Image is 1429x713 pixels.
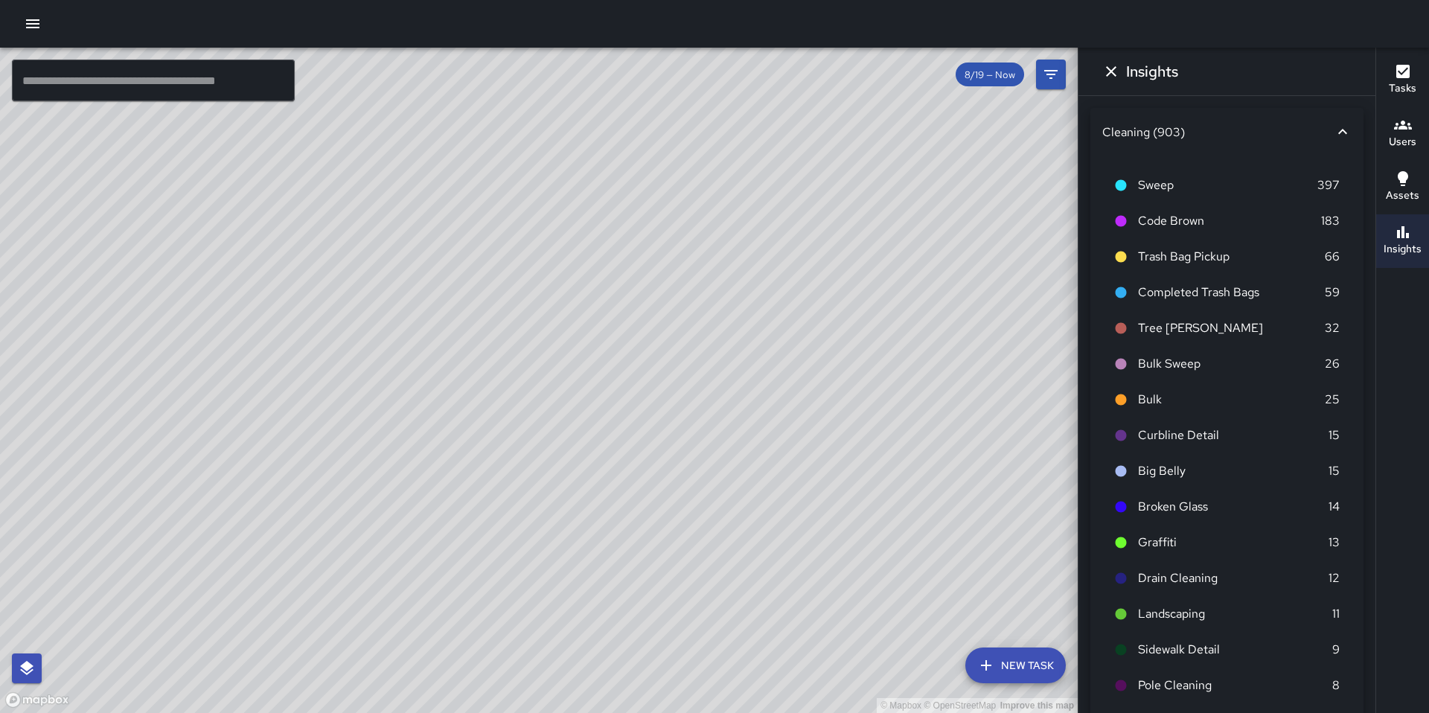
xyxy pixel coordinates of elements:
p: 59 [1325,284,1340,301]
button: Assets [1376,161,1429,214]
p: 13 [1329,534,1340,551]
span: Bulk Sweep [1138,355,1325,373]
span: Big Belly [1138,462,1329,480]
span: Drain Cleaning [1138,569,1329,587]
span: Landscaping [1138,605,1332,623]
p: 8 [1332,677,1340,694]
p: 9 [1332,641,1340,659]
button: Filters [1036,60,1066,89]
p: 26 [1325,355,1340,373]
h6: Insights [1384,241,1422,258]
div: Cleaning (903) [1102,124,1334,140]
p: 11 [1332,605,1340,623]
button: Insights [1376,214,1429,268]
span: Sidewalk Detail [1138,641,1332,659]
p: 183 [1321,212,1340,230]
span: Curbline Detail [1138,426,1329,444]
button: New Task [965,648,1066,683]
p: 12 [1329,569,1340,587]
span: Trash Bag Pickup [1138,248,1325,266]
span: Bulk [1138,391,1325,409]
span: 8/19 — Now [956,68,1024,81]
span: Pole Cleaning [1138,677,1332,694]
span: Code Brown [1138,212,1321,230]
p: 397 [1317,176,1340,194]
span: Graffiti [1138,534,1329,551]
button: Users [1376,107,1429,161]
p: 66 [1325,248,1340,266]
h6: Insights [1126,60,1178,83]
p: 25 [1325,391,1340,409]
h6: Assets [1386,188,1419,204]
p: 14 [1329,498,1340,516]
span: Completed Trash Bags [1138,284,1325,301]
div: Cleaning (903) [1090,108,1364,156]
span: Sweep [1138,176,1317,194]
span: Tree [PERSON_NAME] [1138,319,1325,337]
h6: Tasks [1389,80,1416,97]
span: Broken Glass [1138,498,1329,516]
p: 15 [1329,426,1340,444]
h6: Users [1389,134,1416,150]
button: Dismiss [1096,57,1126,86]
button: Tasks [1376,54,1429,107]
p: 32 [1325,319,1340,337]
p: 15 [1329,462,1340,480]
